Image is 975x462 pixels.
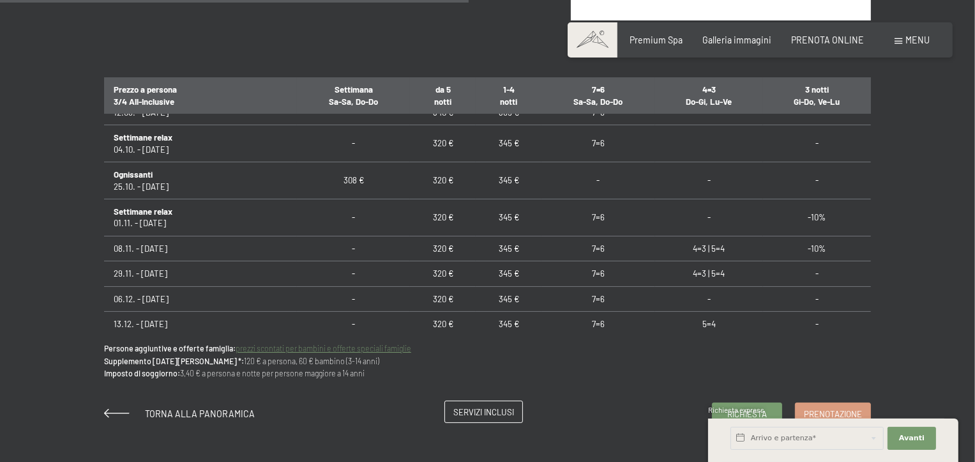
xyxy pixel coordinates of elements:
[500,96,517,106] span: notti
[655,312,763,337] td: 5=4
[702,35,771,45] a: Galleria immagini
[104,162,297,199] td: 25.10. - [DATE]
[541,312,655,337] td: 7=6
[573,96,623,106] span: Sa-Sa, Do-Do
[541,286,655,311] td: 7=6
[410,125,476,162] td: 320 €
[476,286,541,311] td: 345 €
[763,199,871,236] td: -10%
[104,236,297,261] td: 08.11. - [DATE]
[791,35,864,45] a: PRENOTA ONLINE
[297,77,411,114] th: Settimana
[114,84,177,95] span: Prezzo a persona
[763,77,871,114] th: 3 notti
[708,406,764,414] span: Richiesta express
[104,125,297,162] td: 04.10. - [DATE]
[655,77,763,114] th: 4=3
[445,401,522,422] a: Servizi inclusi
[104,261,297,286] td: 29.11. - [DATE]
[899,433,925,443] span: Avanti
[476,261,541,286] td: 345 €
[541,125,655,162] td: 7=6
[906,35,930,45] span: Menu
[410,312,476,337] td: 320 €
[713,403,782,424] a: Richiesta
[763,125,871,162] td: -
[541,261,655,286] td: 7=6
[114,206,172,217] b: Settimane relax
[630,35,683,45] a: Premium Spa
[329,96,378,106] span: Sa-Sa, Do-Do
[104,286,297,311] td: 06.12. - [DATE]
[297,236,411,261] td: -
[763,162,871,199] td: -
[796,403,870,424] a: Prenotazione
[104,343,871,380] p: 120 € a persona, 60 € bambino (3-14 anni) 3,40 € a persona e notte per persone maggiore a 14 anni
[476,77,541,114] th: 1-4
[114,169,153,180] b: Ognissanti
[104,357,244,366] strong: Supplemento [DATE][PERSON_NAME] *:
[297,286,411,311] td: -
[410,236,476,261] td: 320 €
[763,286,871,311] td: -
[655,162,763,199] td: -
[476,199,541,236] td: 345 €
[794,96,840,106] span: Gi-Do, Ve-Lu
[655,199,763,236] td: -
[297,261,411,286] td: -
[104,408,255,419] a: Torna alla panoramica
[763,261,871,286] td: -
[297,162,411,199] td: 308 €
[104,199,297,236] td: 01.11. - [DATE]
[410,199,476,236] td: 320 €
[541,77,655,114] th: 7=6
[476,125,541,162] td: 345 €
[453,406,514,418] span: Servizi inclusi
[114,132,172,142] b: Settimane relax
[297,125,411,162] td: -
[655,236,763,261] td: 4=3 | 5=4
[686,96,732,106] span: Do-Gi, Lu-Ve
[410,286,476,311] td: 320 €
[104,312,297,337] td: 13.12. - [DATE]
[410,77,476,114] th: da 5
[541,199,655,236] td: 7=6
[145,408,255,419] span: Torna alla panoramica
[104,344,236,353] strong: Persone aggiuntive e offerte famiglia:
[297,312,411,337] td: -
[476,162,541,199] td: 345 €
[655,286,763,311] td: -
[476,312,541,337] td: 345 €
[410,261,476,286] td: 320 €
[763,312,871,337] td: -
[541,236,655,261] td: 7=6
[297,199,411,236] td: -
[236,344,411,353] a: prezzi scontati per bambini e offerte speciali famiglie
[763,236,871,261] td: -10%
[104,369,180,378] strong: Imposto di soggiorno:
[541,162,655,199] td: -
[476,236,541,261] td: 345 €
[434,96,451,106] span: notti
[888,427,936,450] button: Avanti
[410,162,476,199] td: 320 €
[114,96,174,106] span: 3/4 All-Inclusive
[655,261,763,286] td: 4=3 | 5=4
